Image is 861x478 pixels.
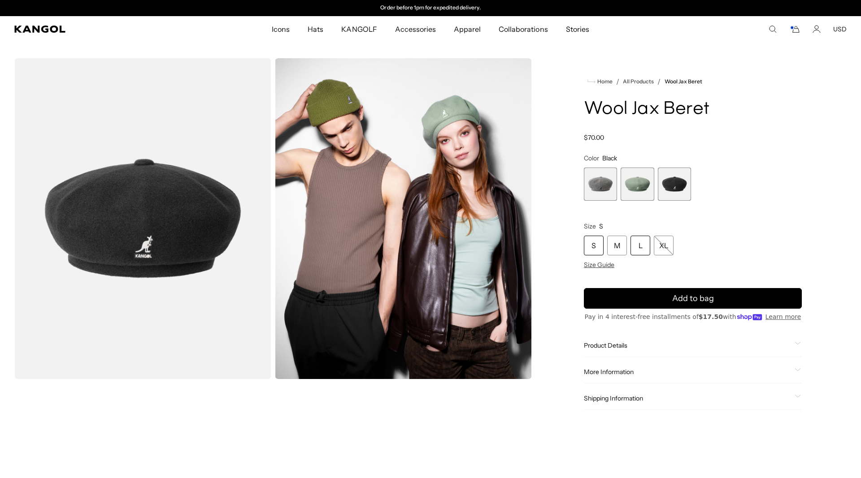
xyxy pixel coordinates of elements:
[14,26,180,33] a: Kangol
[658,168,691,201] label: Black
[607,236,627,255] div: M
[445,16,490,42] a: Apparel
[602,154,617,162] span: Black
[454,16,481,42] span: Apparel
[654,76,661,87] li: /
[613,76,619,87] li: /
[672,293,714,305] span: Add to bag
[14,58,532,379] product-gallery: Gallery Viewer
[769,25,777,33] summary: Search here
[584,168,617,201] label: Flannel
[308,16,323,42] span: Hats
[338,4,523,12] div: Announcement
[621,168,654,201] label: Sage Green
[272,16,290,42] span: Icons
[584,341,791,349] span: Product Details
[584,368,791,376] span: More Information
[623,78,654,85] a: All Products
[665,78,702,85] a: Wool Jax Beret
[658,168,691,201] div: 3 of 3
[584,154,599,162] span: Color
[584,222,596,230] span: Size
[332,16,386,42] a: KANGOLF
[557,16,598,42] a: Stories
[338,4,523,12] div: 2 of 2
[584,236,604,255] div: S
[584,133,604,142] span: $70.00
[789,25,800,33] button: Cart
[566,16,589,42] span: Stories
[299,16,332,42] a: Hats
[584,261,614,269] span: Size Guide
[596,78,613,85] span: Home
[380,4,480,12] p: Order before 1pm for expedited delivery.
[490,16,557,42] a: Collaborations
[338,4,523,12] slideshow-component: Announcement bar
[263,16,299,42] a: Icons
[275,58,532,379] img: wool jax beret in sage green
[654,236,674,255] div: XL
[386,16,445,42] a: Accessories
[341,16,377,42] span: KANGOLF
[833,25,847,33] button: USD
[599,222,603,230] span: S
[14,58,271,379] img: color-black
[584,394,791,402] span: Shipping Information
[587,78,613,86] a: Home
[395,16,436,42] span: Accessories
[631,236,650,255] div: L
[813,25,821,33] a: Account
[621,168,654,201] div: 2 of 3
[584,168,617,201] div: 1 of 3
[584,288,802,309] button: Add to bag
[584,99,802,119] h1: Wool Jax Beret
[584,76,802,87] nav: breadcrumbs
[499,16,548,42] span: Collaborations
